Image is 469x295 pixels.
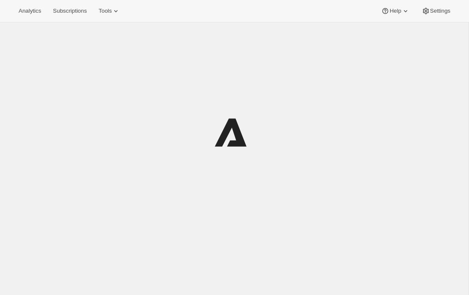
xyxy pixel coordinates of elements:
span: Tools [99,8,112,14]
button: Help [376,5,414,17]
span: Subscriptions [53,8,87,14]
button: Subscriptions [48,5,92,17]
span: Analytics [19,8,41,14]
button: Settings [417,5,455,17]
button: Analytics [14,5,46,17]
button: Tools [93,5,125,17]
span: Help [389,8,401,14]
span: Settings [430,8,450,14]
